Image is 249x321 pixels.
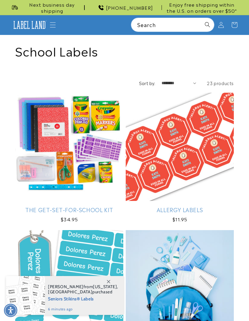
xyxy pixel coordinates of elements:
[201,18,214,31] button: Search
[93,284,117,289] span: [US_STATE]
[46,18,60,32] summary: Menu
[188,295,243,315] iframe: Gorgias live chat messenger
[4,304,17,317] div: Accessibility Menu
[126,206,234,213] a: Allergy Labels
[139,80,155,86] label: Sort by:
[164,2,239,13] span: Enjoy free shipping within the U.S. on orders over $50*
[15,206,123,213] a: The Get-Set-for-School Kit
[48,284,118,295] span: from , purchased
[207,80,234,86] span: 23 products
[15,43,234,58] h1: School Labels
[48,289,92,295] span: [GEOGRAPHIC_DATA]
[19,2,85,13] span: Next business day shipping
[106,5,153,11] span: [PHONE_NUMBER]
[48,284,84,289] span: [PERSON_NAME]
[12,19,48,31] img: Label Land
[9,17,50,33] a: Label Land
